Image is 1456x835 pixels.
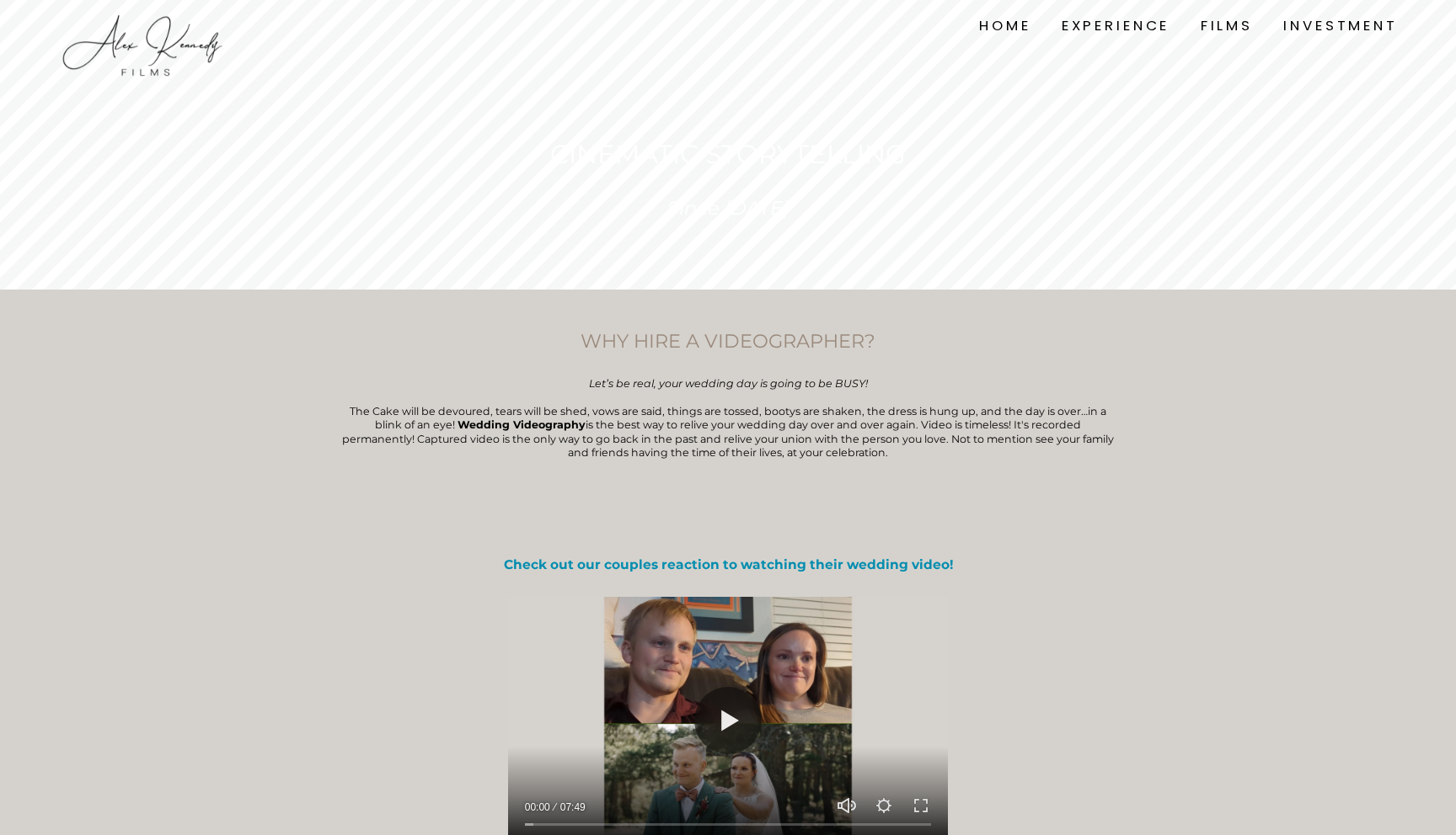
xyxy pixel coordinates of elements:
a: Alex Kennedy Films [58,12,227,40]
em: Let’s be real, your wedding day is going to be BUSY! [589,377,868,390]
em: Since [DATE] [667,196,789,220]
a: HOME [979,14,1030,37]
button: Play [694,687,762,754]
a: FILMS [1201,14,1253,37]
span: CINEMATIC STORYTELLING [550,138,906,170]
strong: Check out our couples reaction to watching their wedding video! [504,556,953,572]
a: INVESTMENT [1283,14,1398,37]
strong: Wedding Videography [458,418,586,431]
div: Duration [554,799,590,816]
a: EXPERIENCE [1062,14,1170,37]
img: Alex Kennedy Films [58,12,227,79]
input: Seek [525,818,932,830]
div: Current time [525,799,554,816]
p: The Cake will be devoured, tears will be shed, vows are said, things are tossed, bootys are shake... [340,377,1117,460]
h4: WHY HIRE A VIDEOGRAPHER? [340,328,1117,354]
